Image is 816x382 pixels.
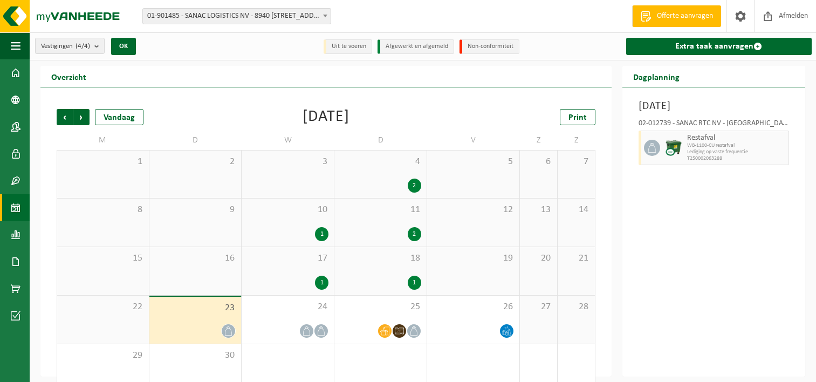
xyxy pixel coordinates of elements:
[654,11,716,22] span: Offerte aanvragen
[639,98,790,114] h3: [DATE]
[460,39,519,54] li: Non-conformiteit
[63,204,143,216] span: 8
[315,276,328,290] div: 1
[76,43,90,50] count: (4/4)
[525,156,552,168] span: 6
[433,204,514,216] span: 12
[563,204,589,216] span: 14
[247,253,328,264] span: 17
[324,39,372,54] li: Uit te voeren
[340,204,421,216] span: 11
[408,276,421,290] div: 1
[687,142,786,149] span: WB-1100-CU restafval
[687,134,786,142] span: Restafval
[143,9,331,24] span: 01-901485 - SANAC LOGISTICS NV - 8940 WERVIK, MENENSESTEENWEG 305
[408,227,421,241] div: 2
[247,204,328,216] span: 10
[687,155,786,162] span: T250002063288
[40,66,97,87] h2: Overzicht
[433,156,514,168] span: 5
[73,109,90,125] span: Volgende
[155,253,236,264] span: 16
[558,131,595,150] td: Z
[622,66,690,87] h2: Dagplanning
[525,301,552,313] span: 27
[666,140,682,156] img: WB-1100-CU
[340,156,421,168] span: 4
[520,131,558,150] td: Z
[563,253,589,264] span: 21
[563,156,589,168] span: 7
[155,350,236,361] span: 30
[433,253,514,264] span: 19
[334,131,427,150] td: D
[340,253,421,264] span: 18
[142,8,331,24] span: 01-901485 - SANAC LOGISTICS NV - 8940 WERVIK, MENENSESTEENWEG 305
[378,39,454,54] li: Afgewerkt en afgemeld
[433,301,514,313] span: 26
[35,38,105,54] button: Vestigingen(4/4)
[563,301,589,313] span: 28
[63,301,143,313] span: 22
[626,38,812,55] a: Extra taak aanvragen
[639,120,790,131] div: 02-012739 - SANAC RTC NV - [GEOGRAPHIC_DATA]
[95,109,143,125] div: Vandaag
[155,204,236,216] span: 9
[568,113,587,122] span: Print
[303,109,349,125] div: [DATE]
[315,227,328,241] div: 1
[63,350,143,361] span: 29
[41,38,90,54] span: Vestigingen
[427,131,520,150] td: V
[525,253,552,264] span: 20
[57,131,149,150] td: M
[525,204,552,216] span: 13
[63,253,143,264] span: 15
[340,301,421,313] span: 25
[632,5,721,27] a: Offerte aanvragen
[111,38,136,55] button: OK
[247,156,328,168] span: 3
[155,156,236,168] span: 2
[63,156,143,168] span: 1
[408,179,421,193] div: 2
[687,149,786,155] span: Lediging op vaste frequentie
[560,109,595,125] a: Print
[155,302,236,314] span: 23
[57,109,73,125] span: Vorige
[149,131,242,150] td: D
[242,131,334,150] td: W
[247,301,328,313] span: 24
